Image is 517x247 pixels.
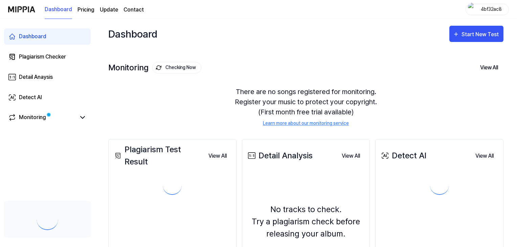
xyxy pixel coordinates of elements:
img: monitoring Icon [156,65,161,70]
button: Checking Now [152,62,201,73]
a: Update [100,6,118,14]
div: Detail Analysis [246,150,313,162]
button: View All [475,61,503,75]
div: Dashboard [108,26,157,42]
button: View All [203,149,232,163]
img: profile [468,3,476,16]
a: Dashboard [4,28,91,45]
div: 4bf32ac8 [478,5,504,13]
div: Detect AI [380,150,426,162]
button: View All [470,149,499,163]
button: Start New Test [449,26,503,42]
a: Detect AI [4,89,91,106]
div: Start New Test [462,30,500,39]
a: Detail Anaysis [4,69,91,85]
a: Dashboard [45,0,72,19]
div: Monitoring [19,113,46,121]
a: Learn more about our monitoring service [263,120,349,127]
a: Pricing [77,6,94,14]
div: Detail Anaysis [19,73,53,81]
div: Plagiarism Test Result [113,143,203,168]
div: Detect AI [19,93,42,102]
a: Monitoring [8,113,76,121]
div: No tracks to check. Try a plagiarism check before releasing your album. [246,203,366,240]
button: profile4bf32ac8 [466,4,509,15]
div: Plagiarism Checker [19,53,66,61]
div: Monitoring [108,62,201,73]
button: View All [336,149,365,163]
div: There are no songs registered for monitoring. Register your music to protect your copyright. (Fir... [108,78,503,135]
div: Dashboard [19,32,46,41]
a: Plagiarism Checker [4,49,91,65]
a: Contact [123,6,144,14]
